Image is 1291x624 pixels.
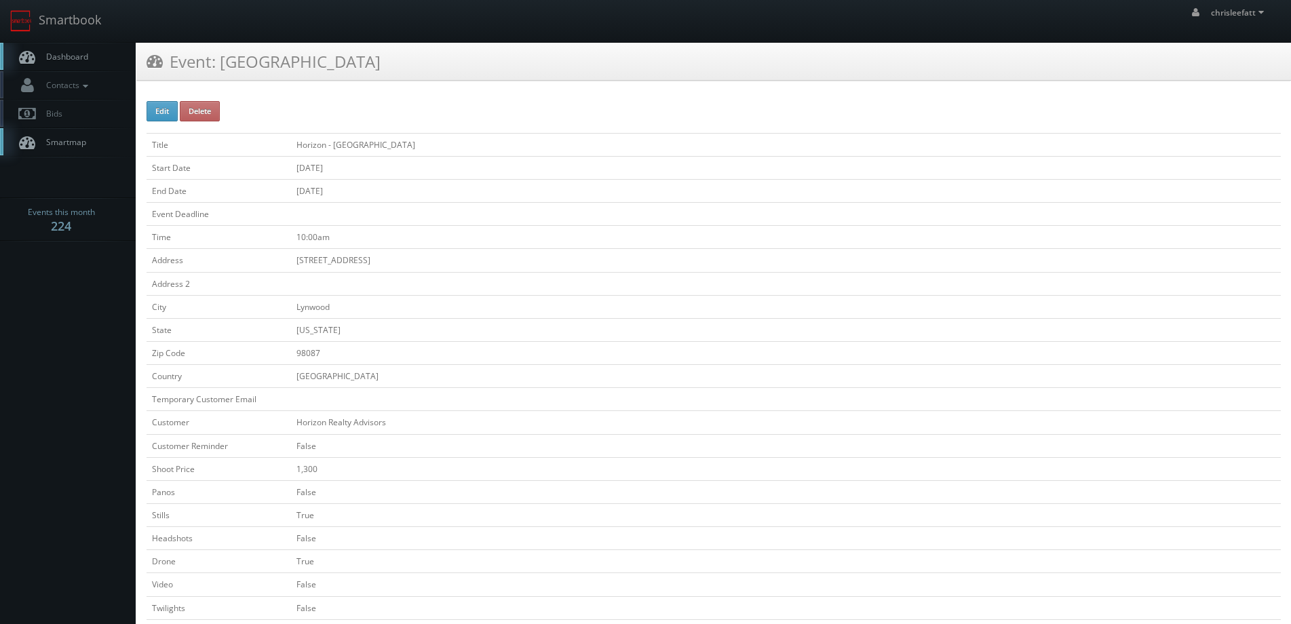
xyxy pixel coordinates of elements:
span: Events this month [28,206,95,219]
td: [STREET_ADDRESS] [291,249,1281,272]
td: 98087 [291,341,1281,364]
td: City [147,295,291,318]
button: Delete [180,101,220,121]
span: chrisleefatt [1211,7,1268,18]
td: [GEOGRAPHIC_DATA] [291,365,1281,388]
td: Twilights [147,596,291,619]
td: Panos [147,480,291,503]
span: Bids [39,108,62,119]
td: [DATE] [291,179,1281,202]
td: True [291,503,1281,526]
h3: Event: [GEOGRAPHIC_DATA] [147,50,381,73]
td: [US_STATE] [291,318,1281,341]
strong: 224 [51,218,71,234]
td: Customer [147,411,291,434]
td: Event Deadline [147,203,291,226]
td: Customer Reminder [147,434,291,457]
td: Shoot Price [147,457,291,480]
td: Headshots [147,527,291,550]
td: Video [147,573,291,596]
td: False [291,434,1281,457]
td: State [147,318,291,341]
td: True [291,550,1281,573]
td: Temporary Customer Email [147,388,291,411]
td: 10:00am [291,226,1281,249]
td: Stills [147,503,291,526]
td: Horizon - [GEOGRAPHIC_DATA] [291,133,1281,156]
td: 1,300 [291,457,1281,480]
td: False [291,573,1281,596]
span: Dashboard [39,51,88,62]
td: False [291,596,1281,619]
button: Edit [147,101,178,121]
td: [DATE] [291,156,1281,179]
td: Horizon Realty Advisors [291,411,1281,434]
td: Start Date [147,156,291,179]
td: Lynwood [291,295,1281,318]
td: False [291,480,1281,503]
td: Country [147,365,291,388]
td: Zip Code [147,341,291,364]
td: End Date [147,179,291,202]
td: Title [147,133,291,156]
span: Smartmap [39,136,86,148]
td: Address 2 [147,272,291,295]
td: Address [147,249,291,272]
td: False [291,527,1281,550]
img: smartbook-logo.png [10,10,32,32]
span: Contacts [39,79,92,91]
td: Drone [147,550,291,573]
td: Time [147,226,291,249]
